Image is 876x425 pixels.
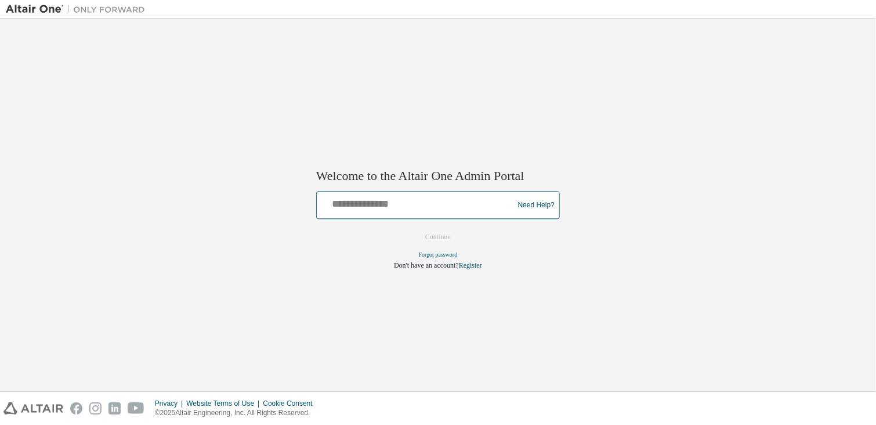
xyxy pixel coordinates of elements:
[459,262,482,270] a: Register
[394,262,459,270] span: Don't have an account?
[155,408,320,418] p: © 2025 Altair Engineering, Inc. All Rights Reserved.
[316,168,560,184] h2: Welcome to the Altair One Admin Portal
[419,252,458,258] a: Forgot password
[108,402,121,415] img: linkedin.svg
[6,3,151,15] img: Altair One
[155,399,186,408] div: Privacy
[128,402,144,415] img: youtube.svg
[3,402,63,415] img: altair_logo.svg
[70,402,82,415] img: facebook.svg
[263,399,319,408] div: Cookie Consent
[89,402,102,415] img: instagram.svg
[186,399,263,408] div: Website Terms of Use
